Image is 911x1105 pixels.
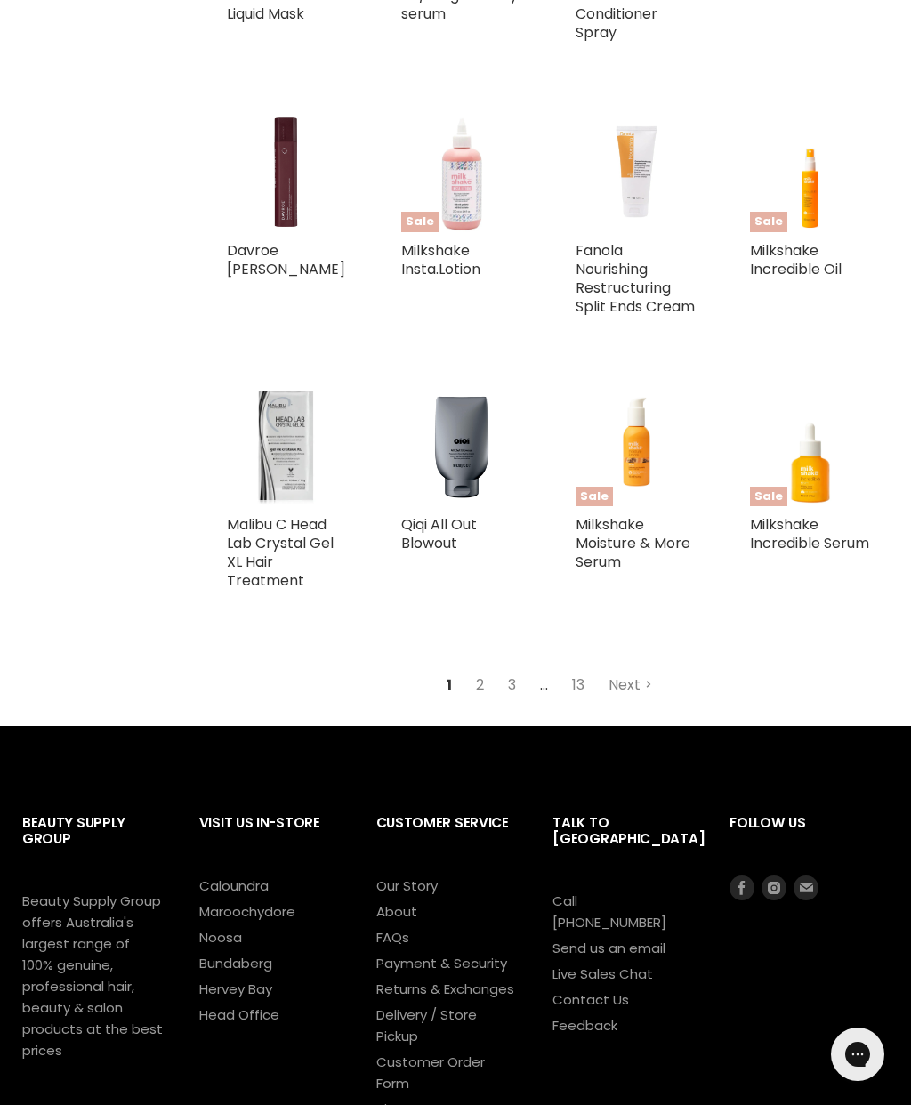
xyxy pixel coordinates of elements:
a: 3 [498,669,526,701]
a: Feedback [552,1016,617,1035]
a: FAQs [376,928,409,947]
h2: Visit Us In-Store [199,801,341,875]
h2: Talk to [GEOGRAPHIC_DATA] [552,801,694,891]
a: Noosa [199,928,242,947]
a: Live Sales Chat [552,964,653,983]
a: Qiqi All Out Blowout [401,514,477,553]
h2: Customer Service [376,801,518,875]
h2: Beauty Supply Group [22,801,164,891]
a: Maroochydore [199,902,295,921]
a: Malibu C Head Lab Crystal Gel XL Hair Treatment [227,514,334,591]
a: About [376,902,417,921]
a: Head Office [199,1005,279,1024]
a: Milkshake Moisture & More Serum [576,514,690,572]
a: Contact Us [552,990,629,1009]
img: Qiqi All Out Blowout [401,385,522,506]
a: Caloundra [199,876,269,895]
a: Returns & Exchanges [376,980,514,998]
span: ... [530,669,558,701]
img: Davroe Tame Detangler [227,111,348,232]
span: Sale [401,212,439,232]
a: Milkshake Incredible Oil [750,240,842,279]
a: Call [PHONE_NUMBER] [552,891,666,932]
img: Milkshake Incredible Oil [768,111,852,232]
a: Send us an email [552,939,665,957]
a: 2 [466,669,494,701]
a: Customer Order Form [376,1053,485,1093]
a: Next [599,669,662,701]
a: Davroe [PERSON_NAME] [227,240,345,279]
a: Fanola Nourishing Restructuring Split Ends Cream [576,240,695,317]
a: Bundaberg [199,954,272,972]
img: Milkshake Moisture & More Serum [596,385,677,506]
a: Milkshake Incredible OilSale [750,111,871,232]
a: Milkshake Incredible SerumSale [750,385,871,506]
a: 13 [562,669,594,701]
a: Payment & Security [376,954,507,972]
a: Milkshake Moisture & More SerumSale [576,385,697,506]
span: Sale [576,487,613,507]
a: Our Story [376,876,438,895]
a: Delivery / Store Pickup [376,1005,477,1045]
a: Milkshake Insta.LotionSale [401,111,522,232]
iframe: Gorgias live chat messenger [822,1021,893,1087]
span: Sale [750,487,787,507]
span: 1 [437,669,462,701]
p: Beauty Supply Group offers Australia's largest range of 100% genuine, professional hair, beauty &... [22,891,164,1061]
img: Milkshake Insta.Lotion [401,111,522,232]
img: Malibu C Head Lab Crystal Gel XL Hair Treatment [227,385,348,506]
span: Sale [750,212,787,232]
img: Milkshake Incredible Serum [753,385,868,506]
h2: Follow us [730,801,889,875]
a: Milkshake Insta.Lotion [401,240,480,279]
a: Hervey Bay [199,980,272,998]
img: Fanola Nourishing Restructuring Split Ends Cream [576,111,697,232]
a: Milkshake Incredible Serum [750,514,869,553]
